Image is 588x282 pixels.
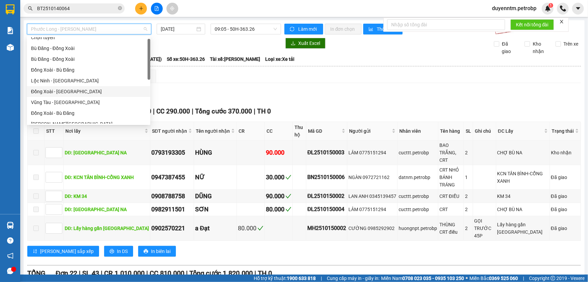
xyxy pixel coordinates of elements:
[152,127,187,135] span: SĐT người nhận
[551,225,580,232] div: Đã giao
[363,24,403,34] button: bar-chartThống kê
[151,248,171,255] span: In biên lai
[150,203,194,216] td: 0982911501
[474,217,495,239] div: GỌI TRƯỚC 45P
[387,19,505,30] input: Nhập số tổng đài
[161,25,195,33] input: 15/10/2025
[399,206,437,213] div: cucttt.petrobp
[31,34,146,41] div: Chọn tuyến
[473,122,496,140] th: Ghi chú
[156,107,190,115] span: CC 290.000
[510,19,554,30] button: Kết nối tổng đài
[195,148,236,157] div: HÙNG
[135,3,147,15] button: plus
[499,40,520,55] span: Đã giao
[465,149,472,156] div: 2
[551,276,555,281] span: copyright
[138,246,176,257] button: printerIn biên lai
[439,166,463,188] div: CRT NHỎ BÁNH TRÁNG
[560,5,566,11] img: phone-icon
[285,206,291,212] span: check
[7,222,14,229] img: warehouse-icon
[306,140,347,165] td: ĐL2510150003
[549,3,553,8] sup: 1
[266,173,291,182] div: 30.000
[139,6,144,11] span: plus
[307,148,346,157] div: ĐL2510150003
[195,107,252,115] span: Tổng cước 370.000
[194,203,237,216] td: SƠN
[381,275,464,282] span: Miền Nam
[561,40,581,48] span: Trên xe
[572,3,584,15] button: caret-down
[464,122,473,140] th: SL
[44,122,64,140] th: STT
[192,107,193,115] span: |
[27,97,150,108] div: Vũng Tàu - Bình Phước
[439,206,463,213] div: CRT
[298,40,320,47] span: Xuất Excel
[551,193,580,200] div: Đã giao
[31,45,146,52] div: Bù Đăng - Đồng Xoài
[348,225,396,232] div: CƯỜNG 0985292902
[27,119,150,129] div: Hồ Chí Minh - Lộc Ninh
[465,206,472,213] div: 2
[151,191,193,201] div: 0908788758
[349,127,391,135] span: Người gửi
[237,122,265,140] th: CR
[551,206,580,213] div: Đã giao
[110,249,114,254] span: printer
[28,6,33,11] span: search
[104,246,133,257] button: printerIn DS
[6,4,14,15] img: logo-vxr
[56,269,77,277] span: Đơn 22
[151,205,193,214] div: 0982911501
[195,173,236,182] div: NỮ
[399,149,437,156] div: cucttt.petrobp
[37,5,117,12] input: Tìm tên, số ĐT hoặc mã đơn
[65,149,149,156] div: DĐ: [GEOGRAPHIC_DATA] NA
[254,269,256,277] span: |
[438,122,464,140] th: Tên hàng
[65,193,149,200] div: DĐ: KM 34
[194,140,237,165] td: HÙNG
[308,127,340,135] span: Mã GD
[27,54,150,65] div: Bù Đăng - Đồng Xoài
[307,224,346,232] div: MH2510150002
[150,216,194,241] td: 0902570221
[82,269,99,277] span: SL 43
[196,127,230,135] span: Tên người nhận
[285,193,291,199] span: check
[7,253,13,259] span: notification
[150,140,194,165] td: 0793193305
[497,149,549,156] div: CHỢ BÙ NA
[575,5,581,11] span: caret-down
[552,127,574,135] span: Trạng thái
[377,25,397,33] span: Thống kê
[118,6,122,10] span: close-circle
[195,205,236,214] div: SƠN
[118,5,122,12] span: close-circle
[27,246,99,257] button: sort-ascending[PERSON_NAME] sắp xếp
[166,3,178,15] button: aim
[327,275,379,282] span: Cung cấp máy in - giấy in:
[7,44,14,51] img: warehouse-icon
[194,216,237,241] td: a Đạt
[33,249,37,254] span: sort-ascending
[348,149,396,156] div: LÂM 0775151294
[150,269,184,277] span: CC 810.000
[194,190,237,203] td: DŨNG
[151,3,163,15] button: file-add
[31,77,146,84] div: Lộc Ninh - [GEOGRAPHIC_DATA]
[31,66,146,74] div: Đồng Xoài - Bù Đăng
[65,127,143,135] span: Nơi lấy
[170,6,175,11] span: aim
[154,6,159,11] span: file-add
[27,75,150,86] div: Lộc Ninh - Đồng Xoài
[257,107,271,115] span: TH 0
[40,248,94,255] span: [PERSON_NAME] sắp xếp
[550,3,552,8] span: 1
[291,41,296,46] span: download
[398,122,438,140] th: Nhân viên
[31,55,146,63] div: Bù Đăng - Đồng Xoài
